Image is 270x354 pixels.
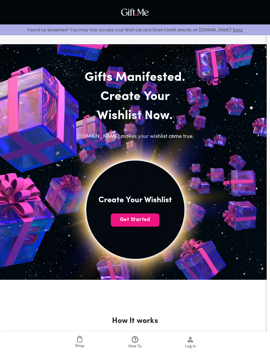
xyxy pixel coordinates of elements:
[52,332,107,354] a: Shop
[5,27,265,33] p: Found us elsewhere? You may now access your Wish List and Store Credit directly on [DOMAIN_NAME]!
[107,332,163,354] a: How To
[112,316,158,326] h2: How It works
[111,216,159,223] span: Get Started
[163,332,218,354] a: Log in
[67,68,203,87] h2: Gifts Manifested.
[128,343,142,350] span: How To
[75,343,84,349] span: Shop
[111,213,159,227] button: Get Started
[14,88,256,331] img: hero_sun_mobile.png
[120,7,150,17] img: GiftMe Logo
[185,343,196,350] span: Log in
[98,195,172,206] h4: Create Your Wishlist
[233,27,243,33] a: Sync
